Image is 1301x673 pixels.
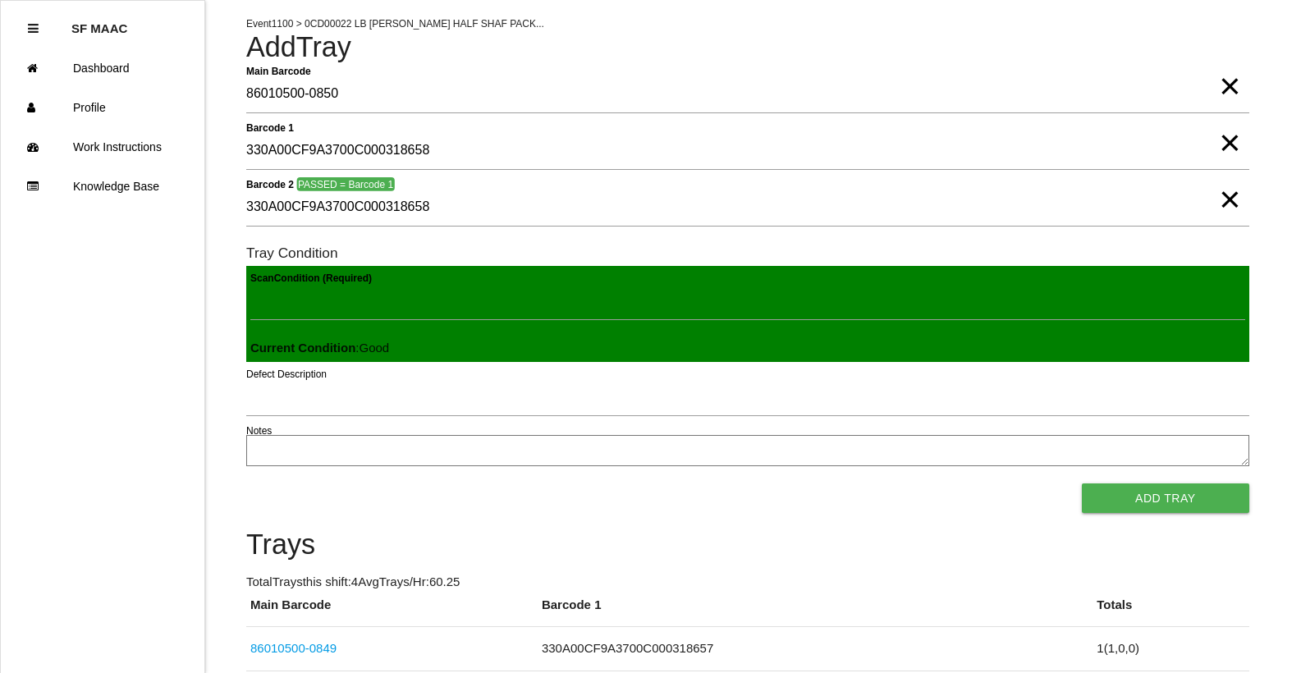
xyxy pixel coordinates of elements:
span: Clear Input [1219,110,1240,143]
a: Dashboard [1,48,204,88]
td: 330A00CF9A3700C000318657 [538,627,1093,671]
label: Defect Description [246,367,327,382]
span: Event 1100 > 0CD00022 LB [PERSON_NAME] HALF SHAF PACK... [246,18,544,30]
h4: Trays [246,529,1249,561]
th: Totals [1093,596,1248,627]
span: PASSED = Barcode 1 [296,177,394,191]
a: Work Instructions [1,127,204,167]
th: Barcode 1 [538,596,1093,627]
a: Knowledge Base [1,167,204,206]
span: : Good [250,341,389,355]
a: 86010500-0849 [250,641,337,655]
th: Main Barcode [246,596,538,627]
span: Clear Input [1219,53,1240,86]
input: Required [246,76,1249,113]
b: Scan Condition (Required) [250,272,372,284]
span: Clear Input [1219,167,1240,199]
h4: Add Tray [246,32,1249,63]
a: Profile [1,88,204,127]
b: Barcode 2 [246,178,294,190]
td: 1 ( 1 , 0 , 0 ) [1093,627,1248,671]
label: Notes [246,423,272,438]
p: Total Trays this shift: 4 Avg Trays /Hr: 60.25 [246,573,1249,592]
div: Close [28,9,39,48]
b: Current Condition [250,341,355,355]
button: Add Tray [1082,483,1249,513]
h6: Tray Condition [246,245,1249,261]
p: SF MAAC [71,9,127,35]
b: Barcode 1 [246,121,294,133]
b: Main Barcode [246,65,311,76]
